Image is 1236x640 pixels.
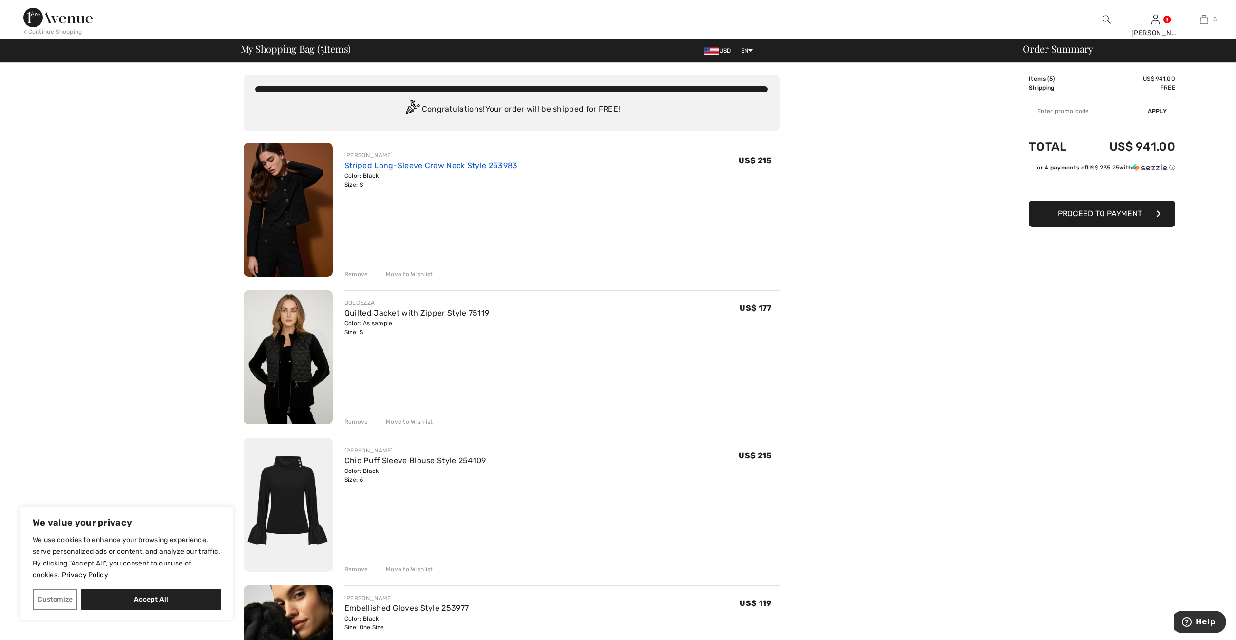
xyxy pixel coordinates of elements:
[344,319,489,337] div: Color: As sample Size: S
[244,438,333,572] img: Chic Puff Sleeve Blouse Style 254109
[241,44,351,54] span: My Shopping Bag ( Items)
[1200,14,1208,25] img: My Bag
[1029,83,1082,92] td: Shipping
[344,456,486,465] a: Chic Puff Sleeve Blouse Style 254109
[33,534,221,581] p: We use cookies to enhance your browsing experience, serve personalized ads or content, and analyz...
[1029,201,1175,227] button: Proceed to Payment
[344,614,469,632] div: Color: Black Size: One Size
[244,290,333,424] img: Quilted Jacket with Zipper Style 75119
[1082,83,1175,92] td: Free
[1087,164,1119,171] span: US$ 235.25
[741,47,753,54] span: EN
[1058,209,1142,218] span: Proceed to Payment
[33,589,77,610] button: Customize
[378,270,433,279] div: Move to Wishlist
[739,451,771,460] span: US$ 215
[1082,75,1175,83] td: US$ 941.00
[344,171,518,189] div: Color: Black Size: S
[1029,175,1175,197] iframe: PayPal-paypal
[344,565,368,574] div: Remove
[378,417,433,426] div: Move to Wishlist
[1180,14,1228,25] a: 5
[344,467,486,484] div: Color: Black Size: 6
[1151,15,1160,24] a: Sign In
[344,446,486,455] div: [PERSON_NAME]
[1151,14,1160,25] img: My Info
[1029,96,1148,126] input: Promo code
[1029,163,1175,175] div: or 4 payments ofUS$ 235.25withSezzle Click to learn more about Sezzle
[1174,611,1226,635] iframe: Opens a widget where you can find more information
[1029,75,1082,83] td: Items ( )
[344,594,469,602] div: [PERSON_NAME]
[1213,15,1217,24] span: 5
[1148,107,1167,115] span: Apply
[33,517,221,528] p: We value your privacy
[1049,75,1053,82] span: 5
[378,565,433,574] div: Move to Wishlist
[344,270,368,279] div: Remove
[1103,14,1111,25] img: search the website
[1082,130,1175,163] td: US$ 941.00
[704,47,735,54] span: USD
[255,100,768,119] div: Congratulations! Your order will be shipped for FREE!
[61,570,109,580] a: Privacy Policy
[344,308,489,318] a: Quilted Jacket with Zipper Style 75119
[704,47,719,55] img: US Dollar
[1132,163,1167,172] img: Sezzle
[320,41,324,54] span: 5
[344,151,518,160] div: [PERSON_NAME]
[740,303,771,313] span: US$ 177
[344,299,489,307] div: DOLCEZZA
[739,156,771,165] span: US$ 215
[1131,28,1179,38] div: [PERSON_NAME]
[19,507,234,621] div: We value your privacy
[1037,163,1175,172] div: or 4 payments of with
[344,161,518,170] a: Striped Long-Sleeve Crew Neck Style 253983
[402,100,422,119] img: Congratulation2.svg
[740,599,771,608] span: US$ 119
[344,417,368,426] div: Remove
[23,8,93,27] img: 1ère Avenue
[344,603,469,613] a: Embellished Gloves Style 253977
[1011,44,1230,54] div: Order Summary
[1029,130,1082,163] td: Total
[244,143,333,277] img: Striped Long-Sleeve Crew Neck Style 253983
[23,27,82,36] div: < Continue Shopping
[81,589,221,610] button: Accept All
